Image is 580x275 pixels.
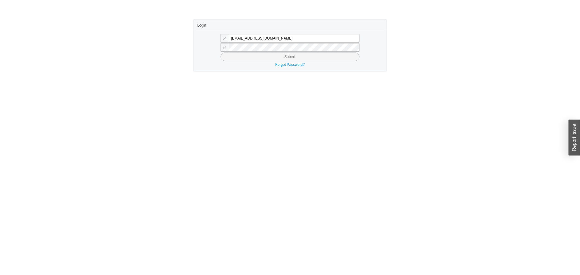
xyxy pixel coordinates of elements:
span: user [223,37,227,40]
div: Login [197,20,383,31]
input: Email [229,34,359,43]
a: Forgot Password? [275,62,304,67]
button: Submit [221,53,359,61]
span: lock [223,46,227,49]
